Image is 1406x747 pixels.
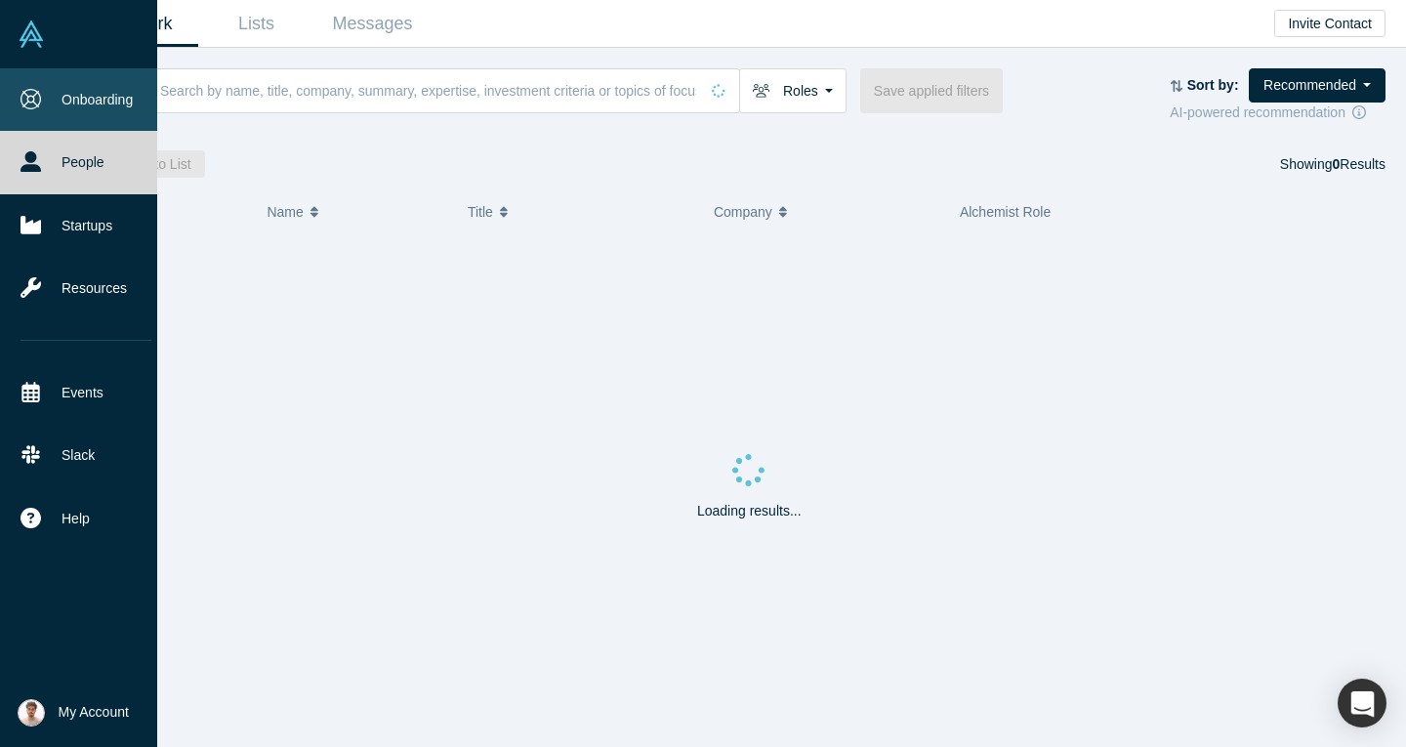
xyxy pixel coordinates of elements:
a: Messages [314,1,431,47]
div: Showing [1280,150,1385,178]
img: Alchemist Vault Logo [18,21,45,48]
div: AI-powered recommendation [1170,103,1385,123]
span: Help [62,509,90,529]
button: Invite Contact [1274,10,1385,37]
button: My Account [18,699,129,726]
button: Name [267,191,447,232]
span: Alchemist Role [960,204,1051,220]
span: Name [267,191,303,232]
button: Title [468,191,693,232]
p: Loading results... [697,501,802,521]
a: Lists [198,1,314,47]
button: Roles [739,68,847,113]
img: Mahir Karuthone's Account [18,699,45,726]
span: My Account [59,702,129,723]
button: Add to List [113,150,205,178]
span: Company [714,191,772,232]
strong: 0 [1333,156,1341,172]
button: Save applied filters [860,68,1003,113]
strong: Sort by: [1187,77,1239,93]
button: Recommended [1249,68,1385,103]
button: Company [714,191,939,232]
span: Title [468,191,493,232]
span: Results [1333,156,1385,172]
input: Search by name, title, company, summary, expertise, investment criteria or topics of focus [158,67,698,113]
